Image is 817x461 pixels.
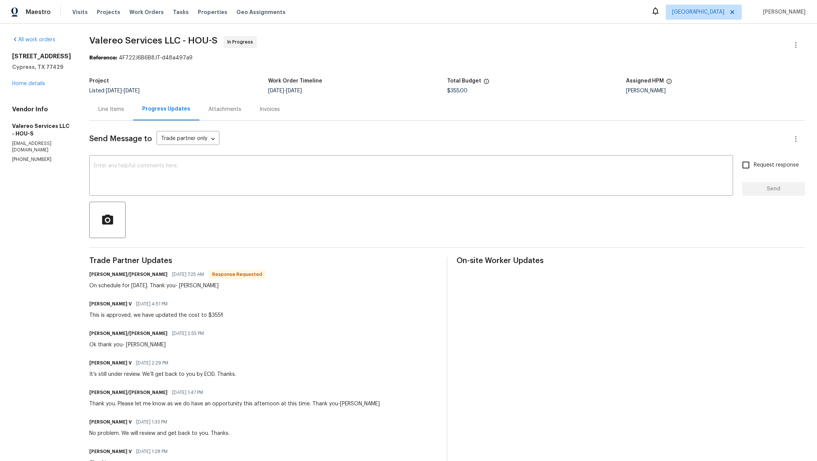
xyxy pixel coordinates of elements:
span: Tasks [173,9,189,15]
span: On-site Worker Updates [457,257,805,265]
div: Invoices [259,106,280,113]
h6: [PERSON_NAME] V [89,359,132,367]
div: Line Items [98,106,124,113]
span: [GEOGRAPHIC_DATA] [672,8,724,16]
div: Attachments [208,106,241,113]
span: Maestro [26,8,51,16]
div: Trade partner only [157,133,219,145]
span: [DATE] [124,88,140,93]
b: Reference: [89,55,117,61]
h5: Assigned HPM [626,78,664,84]
div: [PERSON_NAME] [626,88,805,93]
span: [DATE] 1:28 PM [136,448,168,455]
span: [DATE] [106,88,122,93]
span: [PERSON_NAME] [760,8,806,16]
h6: [PERSON_NAME] V [89,418,132,426]
span: [DATE] [286,88,302,93]
h6: [PERSON_NAME]/[PERSON_NAME] [89,271,168,278]
p: [EMAIL_ADDRESS][DOMAIN_NAME] [12,140,71,153]
span: Request response [754,161,799,169]
h6: [PERSON_NAME] V [89,448,132,455]
span: [DATE] 1:33 PM [136,418,167,426]
div: No problem. We will review and get back to you. Thanks. [89,430,230,437]
span: Trade Partner Updates [89,257,438,265]
span: [DATE] 1:47 PM [172,389,203,396]
span: Projects [97,8,120,16]
span: Valereo Services LLC - HOU-S [89,36,217,45]
span: [DATE] 2:55 PM [172,330,204,337]
div: It’s still under review. We’ll get back to you by EOD. Thanks. [89,371,236,378]
h5: Total Budget [447,78,481,84]
div: On schedule for [DATE]. Thank you- [PERSON_NAME] [89,282,266,290]
h6: [PERSON_NAME]/[PERSON_NAME] [89,389,168,396]
h5: Cypress, TX 77429 [12,63,71,71]
span: [DATE] 7:25 AM [172,271,204,278]
a: Home details [12,81,45,86]
span: [DATE] 2:29 PM [136,359,168,367]
span: Work Orders [129,8,164,16]
span: Visits [72,8,88,16]
span: $355.00 [447,88,468,93]
span: The hpm assigned to this work order. [666,78,672,88]
h4: Vendor Info [12,106,71,113]
span: Send Message to [89,135,152,143]
div: This is approved, we have updated the cost to $355!! [89,311,223,319]
a: All work orders [12,37,55,42]
div: Thank you. Please let me know as we do have an opportunity this afternoon at this time. Thank you... [89,400,380,408]
span: [DATE] [268,88,284,93]
div: Ok thank you- [PERSON_NAME] [89,341,208,349]
h5: Project [89,78,109,84]
span: In Progress [227,38,256,46]
span: - [268,88,302,93]
p: [PHONE_NUMBER] [12,156,71,163]
span: [DATE] 4:51 PM [136,300,168,308]
h5: Work Order Timeline [268,78,322,84]
span: Properties [198,8,227,16]
h2: [STREET_ADDRESS] [12,53,71,60]
div: 4F722J6B6B8JT-d48a497a9 [89,54,805,62]
span: - [106,88,140,93]
h5: Valereo Services LLC - HOU-S [12,122,71,137]
span: Geo Assignments [236,8,286,16]
h6: [PERSON_NAME] V [89,300,132,308]
span: The total cost of line items that have been proposed by Opendoor. This sum includes line items th... [483,78,489,88]
span: Listed [89,88,140,93]
div: Progress Updates [142,105,190,113]
h6: [PERSON_NAME]/[PERSON_NAME] [89,330,168,337]
span: Response Requested [209,271,265,278]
